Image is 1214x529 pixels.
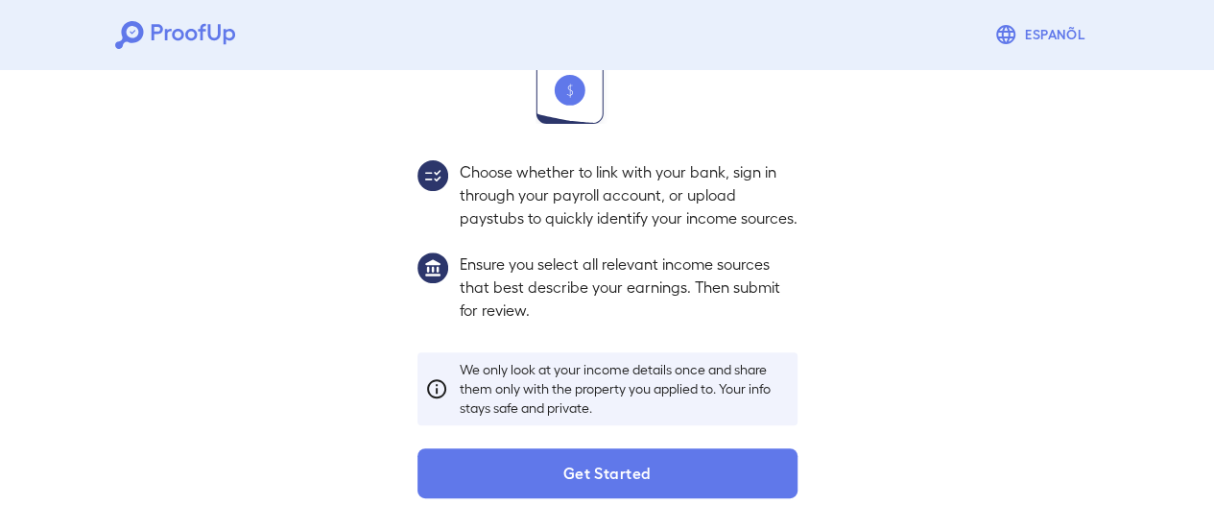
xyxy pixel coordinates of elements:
[460,360,790,418] p: We only look at your income details once and share them only with the property you applied to. Yo...
[460,252,797,322] p: Ensure you select all relevant income sources that best describe your earnings. Then submit for r...
[417,160,448,191] img: group2.svg
[417,252,448,283] img: group1.svg
[987,15,1099,54] button: Espanõl
[417,448,797,498] button: Get Started
[460,160,797,229] p: Choose whether to link with your bank, sign in through your payroll account, or upload paystubs t...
